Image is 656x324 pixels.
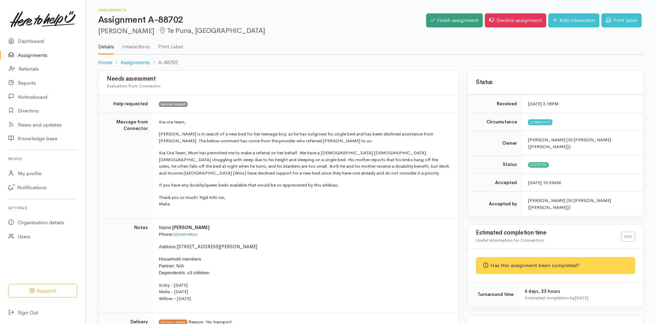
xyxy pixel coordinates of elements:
[476,257,635,274] div: Has this assignment been completed?
[476,230,621,236] h3: Estimated completion time
[98,113,153,218] td: Message from Connector
[468,131,523,156] td: Owner
[525,295,635,301] div: Estimated completion by
[158,35,183,54] a: Print Label
[98,59,112,67] a: Home
[621,232,635,242] a: Edit
[528,101,559,107] time: [DATE] 3:18PM
[468,113,523,131] td: Circumstance
[159,149,450,176] p: Kia Ora Team, Mum has permitted me to make a referral on her behalf. We have a [DEMOGRAPHIC_DATA]...
[98,15,426,25] h1: Assignment A-88702
[120,59,150,67] a: Assignments
[172,225,210,230] span: [PERSON_NAME]
[159,256,209,275] span: Household members Partner: N/A Dependent/s: x3 children
[528,180,561,185] time: [DATE] 10:25AM
[8,203,77,213] h6: Settings
[8,154,77,164] h6: Profile
[575,295,588,301] time: [DATE]
[528,162,549,168] span: Accepted
[523,192,643,216] td: [PERSON_NAME] (St [PERSON_NAME] ([PERSON_NAME]))
[601,13,642,27] a: Print label
[159,232,173,237] span: Phone:
[159,244,177,249] span: Address:
[468,95,523,113] td: Received
[159,194,450,207] p: Thank you so much! Ngā mihi nui, Malia
[98,8,426,12] h6: Assignments
[8,284,77,298] button: Support
[159,119,450,125] p: Kia ora team,
[159,131,450,144] p: [PERSON_NAME] is in search of a new bed for her teenage boy, as he has outgrown his single bed an...
[159,182,450,189] p: If you have any double/queen beds available that would be so appreciated by this whānau.
[548,13,599,27] a: Add interaction
[98,218,153,313] td: Notes
[525,288,560,294] span: 6 days, 23 hours
[159,26,265,35] span: Te Puna, [GEOGRAPHIC_DATA]
[177,244,257,250] span: [STREET_ADDRESS][PERSON_NAME]
[468,173,523,192] td: Accepted
[528,119,552,125] span: Community
[98,35,114,55] a: Details
[150,59,178,67] li: A-88702
[122,35,150,54] a: Interactions
[159,101,188,107] span: General support
[468,192,523,216] td: Accepted by
[98,95,153,113] td: Help requested
[98,55,644,71] nav: breadcrumb
[476,79,635,86] h3: Status
[107,76,450,82] h3: Needs assessment
[468,156,523,174] td: Status
[107,83,161,89] span: Evaluation from Connector
[468,282,519,307] td: Turnaround time
[528,137,611,149] span: [PERSON_NAME] (St [PERSON_NAME] ([PERSON_NAME]))
[98,27,426,35] h2: [PERSON_NAME]
[476,237,544,243] span: Useful information for Connectors
[485,13,546,27] a: Decline assignment
[173,231,197,237] a: 0224519426
[159,282,450,302] p: Koby - [DATE] Meila - [DATE] Willow - [DATE]
[159,225,172,230] span: Name:
[426,13,483,27] a: Finish assignment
